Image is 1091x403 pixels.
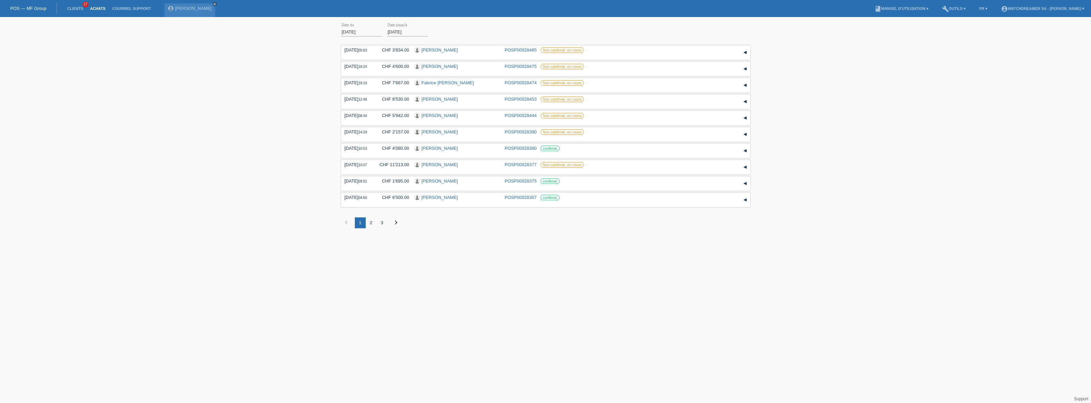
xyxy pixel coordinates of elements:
span: 05:03 [358,48,367,52]
a: [PERSON_NAME] [422,47,458,53]
div: étendre/coller [740,47,750,58]
span: 17 [82,2,89,8]
a: POSP00028380 [505,146,537,151]
div: [DATE] [345,146,372,151]
span: 12:48 [358,98,367,101]
div: [DATE] [345,129,372,134]
label: Non confirmé, en cours [541,129,584,135]
div: [DATE] [345,47,372,53]
div: 3 [377,217,388,228]
a: Achats [87,6,109,11]
a: FR ▾ [976,6,991,11]
a: Support [1074,397,1088,401]
label: Non confirmé, en cours [541,97,584,102]
span: 04:50 [358,196,367,200]
a: POSP00028474 [505,80,537,85]
i: account_circle [1001,5,1008,12]
div: [DATE] [345,113,372,118]
a: POSP00028367 [505,195,537,200]
span: 18:24 [358,65,367,69]
span: 18:10 [358,81,367,85]
div: [DATE] [345,80,372,85]
label: Non confirmé, en cours [541,113,584,118]
div: CHF 4'600.00 [377,64,409,69]
div: [DATE] [345,162,372,167]
span: 14:29 [358,130,367,134]
i: build [942,5,949,12]
a: [PERSON_NAME] [422,195,458,200]
a: close [212,2,217,6]
label: Non confirmé, en cours [541,80,584,86]
a: [PERSON_NAME] [422,129,458,134]
span: 10:53 [358,147,367,150]
span: 10:07 [358,163,367,167]
a: buildOutils ▾ [939,6,969,11]
a: [PERSON_NAME] [175,6,212,11]
div: CHF 3'834.00 [377,47,409,53]
div: étendre/coller [740,80,750,90]
a: Clients [64,6,87,11]
label: confirmé [541,178,560,184]
a: [PERSON_NAME] [422,113,458,118]
i: close [213,2,216,6]
a: [PERSON_NAME] [422,178,458,184]
a: [PERSON_NAME] [422,146,458,151]
a: POSP00028485 [505,47,537,53]
div: étendre/coller [740,162,750,172]
a: POSP00028475 [505,64,537,69]
a: [PERSON_NAME] [422,162,458,167]
div: étendre/coller [740,195,750,205]
i: chevron_left [342,218,350,227]
div: étendre/coller [740,146,750,156]
label: Non confirmé, en cours [541,47,584,53]
div: étendre/coller [740,97,750,107]
div: CHF 6'500.00 [377,195,409,200]
a: POSP00028453 [505,97,537,102]
a: Fabrice [PERSON_NAME] [422,80,474,85]
a: POSP00028375 [505,178,537,184]
a: POSP00028377 [505,162,537,167]
div: 2 [366,217,377,228]
div: étendre/coller [740,64,750,74]
div: [DATE] [345,195,372,200]
label: Non confirmé, en cours [541,64,584,69]
div: étendre/coller [740,113,750,123]
div: CHF 5'942.00 [377,113,409,118]
i: chevron_right [392,218,400,227]
div: [DATE] [345,178,372,184]
a: POS — MF Group [10,6,46,11]
span: 09:52 [358,179,367,183]
div: étendre/coller [740,178,750,189]
label: confirmé [541,146,560,151]
div: 1 [355,217,366,228]
span: 08:34 [358,114,367,118]
div: CHF 4'080.00 [377,146,409,151]
a: bookManuel d’utilisation ▾ [871,6,932,11]
div: [DATE] [345,64,372,69]
a: Courriel Support [109,6,154,11]
div: CHF 11'213.00 [377,162,409,167]
div: CHF 7'667.00 [377,80,409,85]
a: [PERSON_NAME] [422,97,458,102]
a: account_circleWatchdreamer SA - [PERSON_NAME] ▾ [998,6,1088,11]
a: POSP00028390 [505,129,537,134]
div: CHF 2'157.00 [377,129,409,134]
a: POSP00028444 [505,113,537,118]
a: [PERSON_NAME] [422,64,458,69]
i: book [875,5,881,12]
label: Non confirmé, en cours [541,162,584,168]
div: [DATE] [345,97,372,102]
label: confirmé [541,195,560,200]
div: étendre/coller [740,129,750,140]
div: CHF 8'530.00 [377,97,409,102]
div: CHF 1'695.00 [377,178,409,184]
